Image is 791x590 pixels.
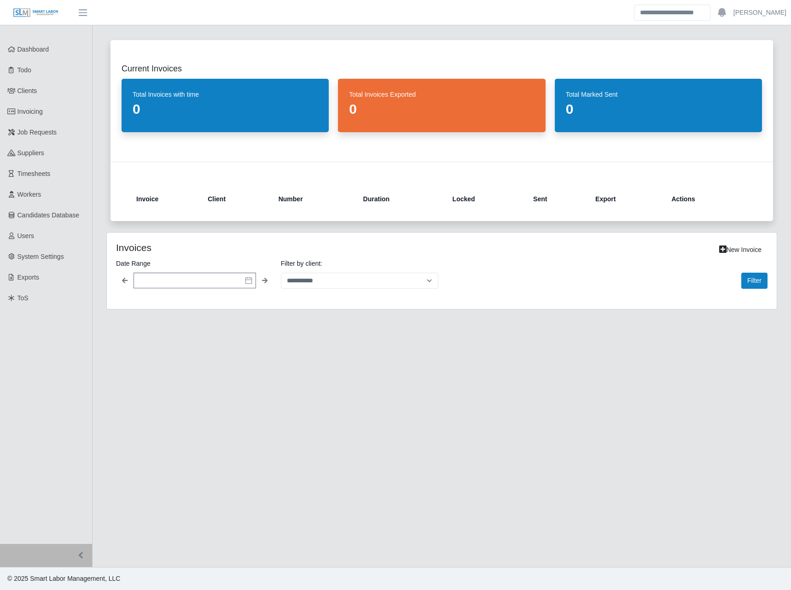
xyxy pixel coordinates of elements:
[17,66,31,74] span: Todo
[356,188,445,210] th: Duration
[349,90,534,99] dt: Total Invoices Exported
[17,294,29,302] span: ToS
[588,188,664,210] th: Export
[713,242,768,258] a: New Invoice
[200,188,271,210] th: Client
[445,188,526,210] th: Locked
[116,258,273,269] label: Date Range
[7,575,120,582] span: © 2025 Smart Labor Management, LLC
[133,90,318,99] dt: Total Invoices with time
[566,90,751,99] dt: Total Marked Sent
[17,129,57,136] span: Job Requests
[733,8,786,18] a: [PERSON_NAME]
[133,101,318,117] dd: 0
[122,62,762,75] h2: Current Invoices
[17,274,39,281] span: Exports
[349,101,534,117] dd: 0
[17,108,43,115] span: Invoicing
[634,5,710,21] input: Search
[17,191,41,198] span: Workers
[17,170,51,177] span: Timesheets
[281,258,438,269] label: Filter by client:
[136,188,200,210] th: Invoice
[526,188,588,210] th: Sent
[566,101,751,117] dd: 0
[17,46,49,53] span: Dashboard
[271,188,356,210] th: Number
[741,273,768,289] button: Filter
[664,188,747,210] th: Actions
[17,253,64,260] span: System Settings
[17,232,35,240] span: Users
[116,242,379,253] h4: Invoices
[13,8,59,18] img: SLM Logo
[17,211,80,219] span: Candidates Database
[17,87,37,94] span: Clients
[17,149,44,157] span: Suppliers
